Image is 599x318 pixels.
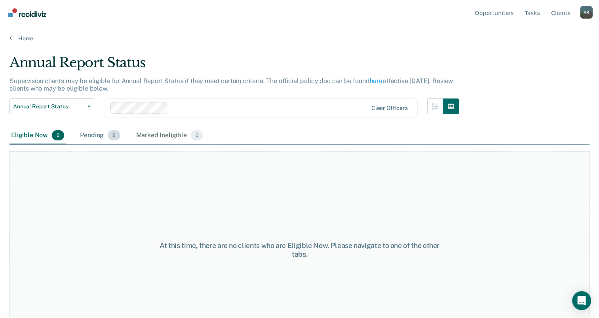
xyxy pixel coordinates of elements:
div: Clear officers [371,105,408,112]
a: Home [10,35,589,42]
span: 0 [191,130,203,140]
div: Annual Report Status [10,55,459,77]
img: Recidiviz [8,8,46,17]
div: At this time, there are no clients who are Eligible Now. Please navigate to one of the other tabs. [155,241,445,258]
div: A R [580,6,593,19]
span: 0 [52,130,64,140]
p: Supervision clients may be eligible for Annual Report Status if they meet certain criteria. The o... [10,77,453,92]
div: Marked Ineligible0 [135,127,205,144]
span: Annual Report Status [13,103,84,110]
a: here [370,77,382,85]
span: 2 [108,130,120,140]
div: Pending2 [78,127,122,144]
button: Profile dropdown button [580,6,593,19]
div: Eligible Now0 [10,127,66,144]
button: Annual Report Status [10,98,94,114]
div: Open Intercom Messenger [572,291,591,310]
